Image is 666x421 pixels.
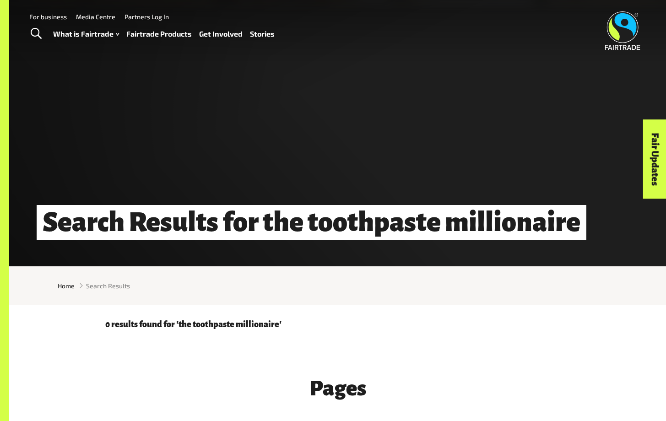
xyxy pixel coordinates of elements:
a: Home [58,281,75,291]
a: Media Centre [76,13,115,21]
a: Get Involved [199,27,243,41]
a: Partners Log In [125,13,169,21]
a: Fairtrade Products [126,27,192,41]
h1: Search Results for the toothpaste millionaire [37,205,586,240]
h3: Pages [105,377,570,400]
a: Toggle Search [25,22,47,45]
span: Search Results [86,281,130,291]
a: Stories [250,27,275,41]
a: What is Fairtrade [53,27,119,41]
p: 0 results found for 'the toothpaste millionaire' [105,320,570,329]
a: For business [29,13,67,21]
img: Fairtrade Australia New Zealand logo [605,11,640,50]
